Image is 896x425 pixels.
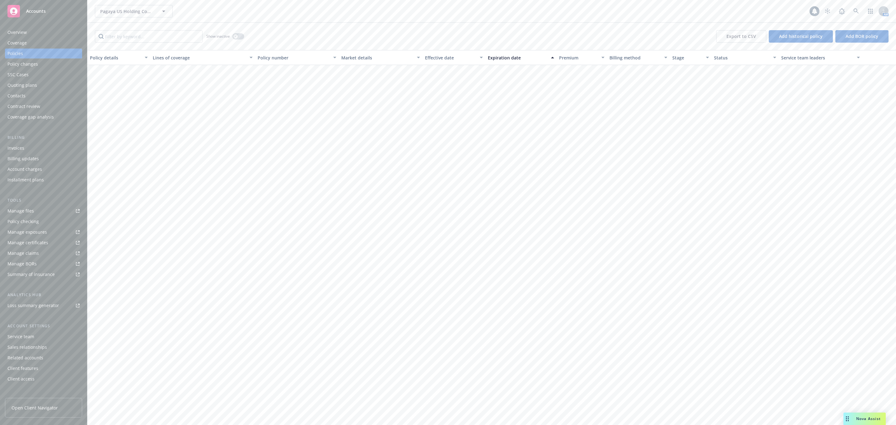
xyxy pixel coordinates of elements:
[7,206,34,216] div: Manage files
[258,54,329,61] div: Policy number
[856,416,881,421] span: Nova Assist
[5,101,82,111] a: Contract review
[5,49,82,58] a: Policies
[5,112,82,122] a: Coverage gap analysis
[835,30,889,43] button: Add BOR policy
[7,374,35,384] div: Client access
[7,70,29,80] div: SSC Cases
[781,54,853,61] div: Service team leaders
[5,154,82,164] a: Billing updates
[670,50,712,65] button: Stage
[5,38,82,48] a: Coverage
[95,30,203,43] input: Filter by keyword...
[5,342,82,352] a: Sales relationships
[150,50,255,65] button: Lines of coverage
[5,363,82,373] a: Client features
[821,5,834,17] a: Stop snowing
[5,269,82,279] a: Summary of insurance
[5,227,82,237] a: Manage exposures
[5,301,82,311] a: Loss summary generator
[779,33,823,39] span: Add historical policy
[5,259,82,269] a: Manage BORs
[206,34,230,39] span: Show inactive
[5,206,82,216] a: Manage files
[559,54,598,61] div: Premium
[843,413,851,425] div: Drag to move
[5,323,82,329] div: Account settings
[488,54,547,61] div: Expiration date
[425,54,476,61] div: Effective date
[769,30,833,43] button: Add historical policy
[5,332,82,342] a: Service team
[153,54,246,61] div: Lines of coverage
[5,353,82,363] a: Related accounts
[5,197,82,203] div: Tools
[836,5,848,17] a: Report a Bug
[7,363,38,373] div: Client features
[7,353,43,363] div: Related accounts
[7,259,37,269] div: Manage BORs
[422,50,485,65] button: Effective date
[5,80,82,90] a: Quoting plans
[7,143,24,153] div: Invoices
[5,59,82,69] a: Policy changes
[339,50,422,65] button: Market details
[712,50,778,65] button: Status
[7,248,39,258] div: Manage claims
[7,269,55,279] div: Summary of insurance
[95,5,173,17] button: Pagaya US Holding Company LLC
[100,8,154,15] span: Pagaya US Holding Company LLC
[846,33,878,39] span: Add BOR policy
[5,91,82,101] a: Contacts
[255,50,339,65] button: Policy number
[716,30,766,43] button: Export to CSV
[5,164,82,174] a: Account charges
[7,164,42,174] div: Account charges
[7,91,26,101] div: Contacts
[5,238,82,248] a: Manage certificates
[7,342,47,352] div: Sales relationships
[5,2,82,20] a: Accounts
[5,248,82,258] a: Manage claims
[7,175,44,185] div: Installment plans
[850,5,862,17] a: Search
[864,5,877,17] a: Switch app
[7,112,54,122] div: Coverage gap analysis
[726,33,756,39] span: Export to CSV
[5,70,82,80] a: SSC Cases
[5,175,82,185] a: Installment plans
[557,50,607,65] button: Premium
[5,374,82,384] a: Client access
[485,50,557,65] button: Expiration date
[7,301,59,311] div: Loss summary generator
[12,404,58,411] span: Open Client Navigator
[7,332,34,342] div: Service team
[672,54,702,61] div: Stage
[5,27,82,37] a: Overview
[609,54,660,61] div: Billing method
[5,143,82,153] a: Invoices
[843,413,886,425] button: Nova Assist
[7,49,23,58] div: Policies
[26,9,46,14] span: Accounts
[714,54,769,61] div: Status
[779,50,862,65] button: Service team leaders
[7,27,27,37] div: Overview
[7,217,39,227] div: Policy checking
[7,227,47,237] div: Manage exposures
[341,54,413,61] div: Market details
[7,80,37,90] div: Quoting plans
[87,50,150,65] button: Policy details
[7,238,48,248] div: Manage certificates
[5,217,82,227] a: Policy checking
[7,154,39,164] div: Billing updates
[7,59,38,69] div: Policy changes
[607,50,670,65] button: Billing method
[7,101,40,111] div: Contract review
[5,292,82,298] div: Analytics hub
[7,38,27,48] div: Coverage
[5,134,82,141] div: Billing
[90,54,141,61] div: Policy details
